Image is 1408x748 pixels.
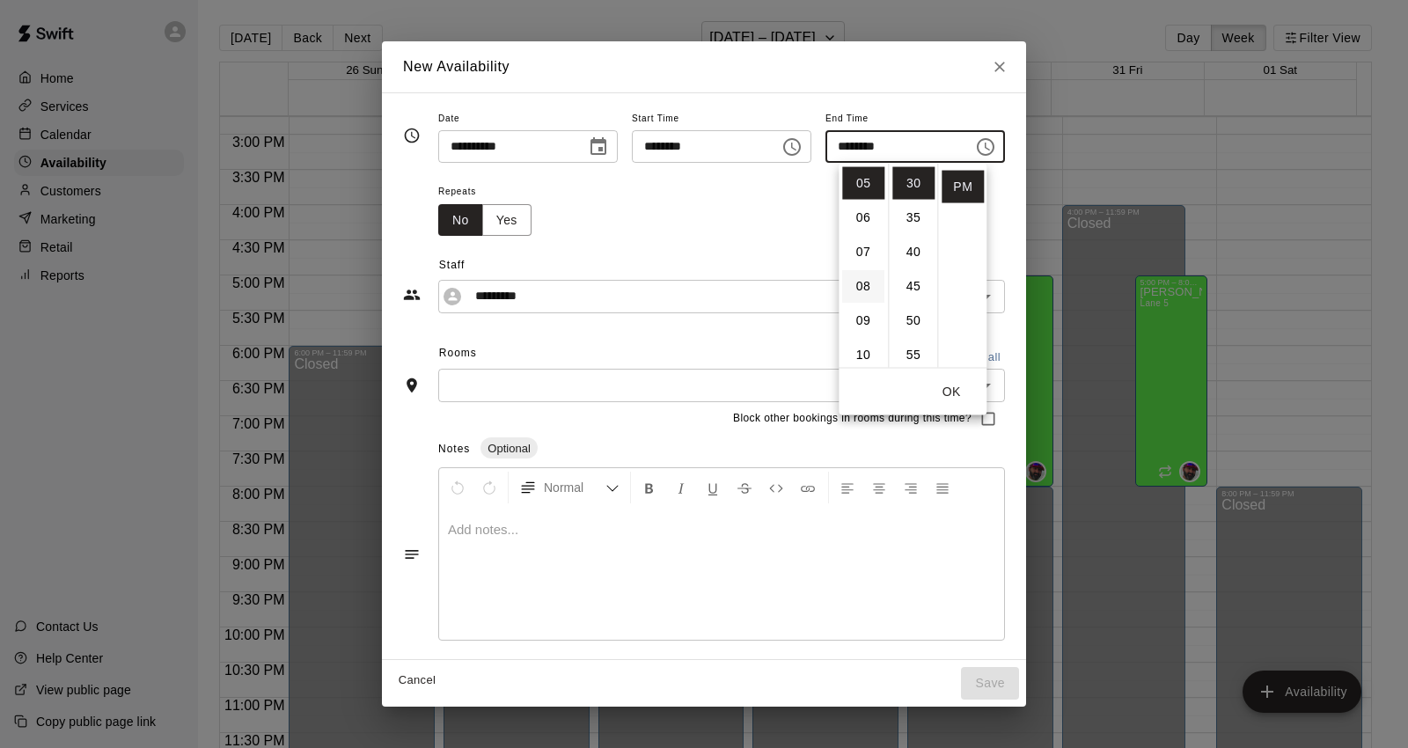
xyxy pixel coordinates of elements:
[942,171,984,203] li: PM
[892,270,935,303] li: 45 minutes
[942,136,984,169] li: AM
[928,472,957,503] button: Justify Align
[888,164,937,368] ul: Select minutes
[793,472,823,503] button: Insert Link
[864,472,894,503] button: Center Align
[733,410,972,428] span: Block other bookings in rooms during this time?
[443,472,473,503] button: Undo
[842,339,884,371] li: 10 hours
[403,377,421,394] svg: Rooms
[480,442,537,455] span: Optional
[825,107,1005,131] span: End Time
[403,55,510,78] h6: New Availability
[892,304,935,337] li: 50 minutes
[438,204,532,237] div: outlined button group
[632,107,811,131] span: Start Time
[403,286,421,304] svg: Staff
[666,472,696,503] button: Format Italics
[439,347,477,359] span: Rooms
[438,204,483,237] button: No
[438,107,618,131] span: Date
[482,204,532,237] button: Yes
[892,339,935,371] li: 55 minutes
[774,129,810,165] button: Choose time, selected time is 5:00 PM
[892,167,935,200] li: 30 minutes
[937,164,986,368] ul: Select meridiem
[438,443,470,455] span: Notes
[923,376,979,408] button: OK
[403,546,421,563] svg: Notes
[839,164,888,368] ul: Select hours
[832,472,862,503] button: Left Align
[761,472,791,503] button: Insert Code
[892,133,935,165] li: 25 minutes
[634,472,664,503] button: Format Bold
[842,202,884,234] li: 6 hours
[842,167,884,200] li: 5 hours
[892,236,935,268] li: 40 minutes
[842,236,884,268] li: 7 hours
[698,472,728,503] button: Format Underline
[842,304,884,337] li: 9 hours
[389,667,445,694] button: Cancel
[438,180,546,204] span: Repeats
[544,479,605,496] span: Normal
[512,472,627,503] button: Formatting Options
[730,472,759,503] button: Format Strikethrough
[842,270,884,303] li: 8 hours
[581,129,616,165] button: Choose date, selected date is Oct 29, 2025
[896,472,926,503] button: Right Align
[968,129,1003,165] button: Choose time, selected time is 5:30 PM
[984,51,1016,83] button: Close
[439,252,1005,280] span: Staff
[403,127,421,144] svg: Timing
[892,202,935,234] li: 35 minutes
[474,472,504,503] button: Redo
